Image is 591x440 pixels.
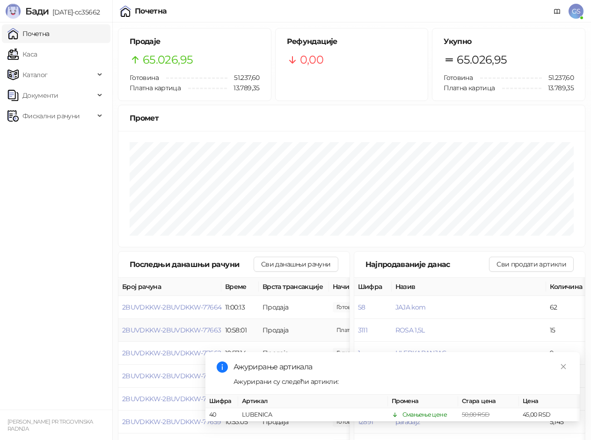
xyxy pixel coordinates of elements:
[259,278,329,296] th: Врста трансакције
[444,84,495,92] span: Платна картица
[444,36,574,47] h5: Укупно
[7,45,37,64] a: Каса
[546,296,588,319] td: 62
[7,24,50,43] a: Почетна
[122,395,221,403] button: 2BUVDKKW-2BUVDKKW-77660
[354,278,392,296] th: Шифра
[130,84,181,92] span: Платна картица
[22,86,58,105] span: Документи
[457,51,507,69] span: 65.026,95
[395,349,446,357] button: HLEBKARANJAC
[259,319,329,342] td: Продаја
[238,395,388,408] th: Артикал
[122,303,221,311] button: 2BUVDKKW-2BUVDKKW-77664
[546,278,588,296] th: Количина
[358,349,360,357] button: 1
[519,395,580,408] th: Цена
[395,326,425,334] button: ROSA 1,5L
[489,257,574,272] button: Сви продати артикли
[22,65,48,84] span: Каталог
[7,418,93,432] small: [PERSON_NAME] PR TRGOVINSKA RADNJA
[205,408,238,422] td: 40
[358,326,367,334] button: 3111
[254,257,338,272] button: Сви данашњи рачуни
[135,7,167,15] div: Почетна
[402,410,447,419] div: Смањење цене
[444,73,473,82] span: Готовина
[25,6,49,17] span: Бади
[519,408,580,422] td: 45,00 RSD
[395,303,426,311] button: JAJA kom
[217,361,228,373] span: info-circle
[227,83,259,93] span: 13.789,35
[541,83,574,93] span: 13.789,35
[388,395,458,408] th: Промена
[569,4,584,19] span: GS
[6,4,21,19] img: Logo
[233,361,569,373] div: Ажурирање артикала
[365,259,489,270] div: Најпродаваније данас
[560,363,567,370] span: close
[221,278,259,296] th: Време
[542,72,574,83] span: 51.237,60
[300,51,323,69] span: 0,00
[287,36,417,47] h5: Рефундације
[458,395,519,408] th: Стара цена
[22,107,80,125] span: Фискални рачуни
[143,51,193,69] span: 65.026,95
[130,112,574,124] div: Промет
[333,302,365,312] span: 606,40
[130,36,260,47] h5: Продаје
[205,395,238,408] th: Шифра
[333,325,383,335] span: 1.450,00
[221,342,259,365] td: 10:57:14
[546,319,588,342] td: 15
[130,259,254,270] div: Последњи данашњи рачуни
[122,326,221,334] button: 2BUVDKKW-2BUVDKKW-77663
[122,349,221,357] button: 2BUVDKKW-2BUVDKKW-77662
[329,278,423,296] th: Начини плаћања
[221,296,259,319] td: 11:00:13
[49,8,100,16] span: [DATE]-cc35662
[233,376,569,387] div: Ажурирани су следећи артикли:
[122,372,219,380] button: 2BUVDKKW-2BUVDKKW-77661
[259,342,329,365] td: Продаја
[122,418,221,426] button: 2BUVDKKW-2BUVDKKW-77659
[333,348,365,358] span: 55,00
[546,342,588,365] td: 9
[462,411,489,418] span: 50,00 RSD
[221,319,259,342] td: 10:58:01
[227,72,259,83] span: 51.237,60
[118,278,221,296] th: Број рачуна
[259,296,329,319] td: Продаја
[392,278,546,296] th: Назив
[238,408,388,422] td: LUBENICA
[130,73,159,82] span: Готовина
[550,4,565,19] a: Документација
[358,303,365,311] button: 58
[558,361,569,372] a: Close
